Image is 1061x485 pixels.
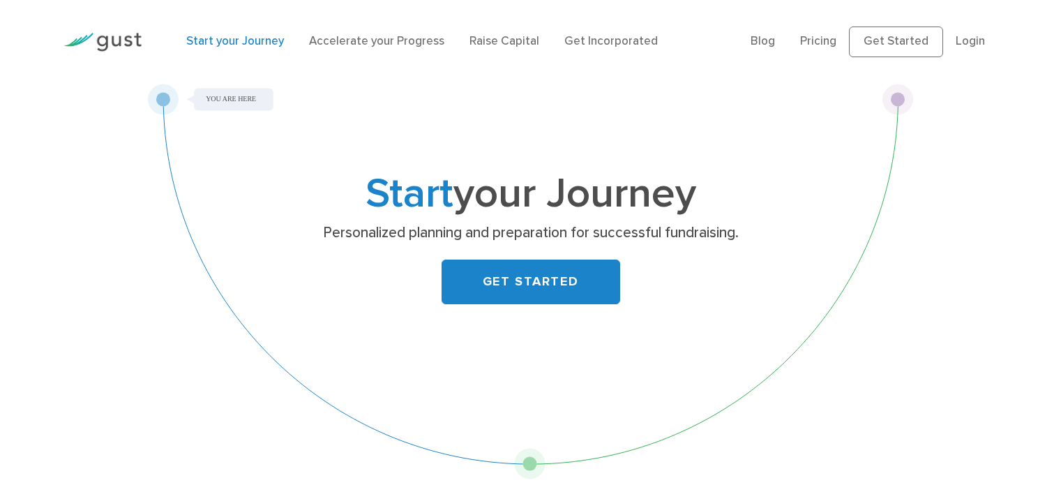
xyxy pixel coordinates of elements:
a: Blog [751,34,775,48]
a: Get Incorporated [564,34,658,48]
h1: your Journey [255,175,806,214]
a: GET STARTED [442,260,620,304]
a: Start your Journey [186,34,284,48]
span: Start [366,169,453,218]
a: Pricing [800,34,836,48]
img: Gust Logo [63,33,142,52]
a: Login [956,34,985,48]
a: Raise Capital [469,34,539,48]
a: Accelerate your Progress [309,34,444,48]
a: Get Started [849,27,943,57]
p: Personalized planning and preparation for successful fundraising. [260,223,801,243]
